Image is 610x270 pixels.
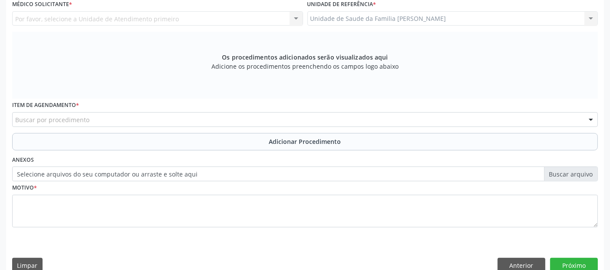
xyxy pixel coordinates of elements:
[12,133,598,150] button: Adicionar Procedimento
[12,153,34,167] label: Anexos
[211,62,399,71] span: Adicione os procedimentos preenchendo os campos logo abaixo
[269,137,341,146] span: Adicionar Procedimento
[12,99,79,112] label: Item de agendamento
[222,53,388,62] span: Os procedimentos adicionados serão visualizados aqui
[12,181,37,195] label: Motivo
[15,115,89,124] span: Buscar por procedimento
